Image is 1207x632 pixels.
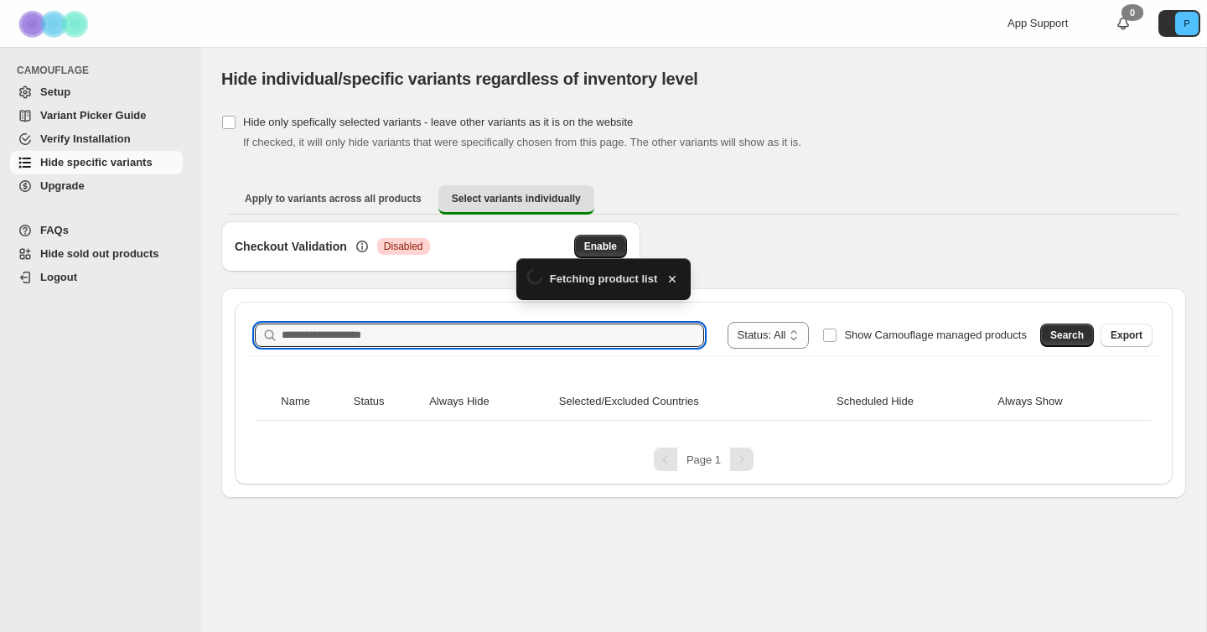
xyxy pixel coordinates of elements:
button: Apply to variants across all products [231,185,435,212]
button: Enable [574,235,627,258]
span: Show Camouflage managed products [844,329,1027,341]
span: Export [1111,329,1142,342]
text: P [1184,18,1189,28]
h3: Checkout Validation [235,238,347,255]
span: Select variants individually [452,192,581,205]
span: Logout [40,271,77,283]
span: FAQs [40,224,69,236]
span: Variant Picker Guide [40,109,146,122]
img: Camouflage [13,1,97,47]
span: Disabled [384,240,423,253]
th: Status [349,383,424,421]
span: CAMOUFLAGE [17,64,189,77]
span: Avatar with initials P [1175,12,1199,35]
div: 0 [1122,4,1143,21]
a: Verify Installation [10,127,183,151]
span: Setup [40,85,70,98]
th: Always Hide [424,383,554,421]
button: Select variants individually [438,185,594,215]
a: Hide specific variants [10,151,183,174]
a: FAQs [10,219,183,242]
button: Search [1040,324,1094,347]
th: Name [276,383,348,421]
a: 0 [1115,15,1132,32]
a: Logout [10,266,183,289]
span: App Support [1008,17,1068,29]
span: Hide individual/specific variants regardless of inventory level [221,70,698,88]
th: Always Show [992,383,1131,421]
span: Verify Installation [40,132,131,145]
span: Apply to variants across all products [245,192,422,205]
th: Selected/Excluded Countries [554,383,831,421]
span: Hide specific variants [40,156,153,168]
a: Hide sold out products [10,242,183,266]
span: Enable [584,240,617,253]
span: Page 1 [686,453,721,466]
a: Variant Picker Guide [10,104,183,127]
span: Search [1050,329,1084,342]
a: Setup [10,80,183,104]
span: If checked, it will only hide variants that were specifically chosen from this page. The other va... [243,136,801,148]
div: Select variants individually [221,221,1186,498]
span: Upgrade [40,179,85,192]
nav: Pagination [248,448,1159,471]
span: Fetching product list [550,271,658,288]
th: Scheduled Hide [831,383,992,421]
span: Hide only spefically selected variants - leave other variants as it is on the website [243,116,633,128]
span: Hide sold out products [40,247,159,260]
button: Export [1101,324,1153,347]
a: Upgrade [10,174,183,198]
button: Avatar with initials P [1158,10,1200,37]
